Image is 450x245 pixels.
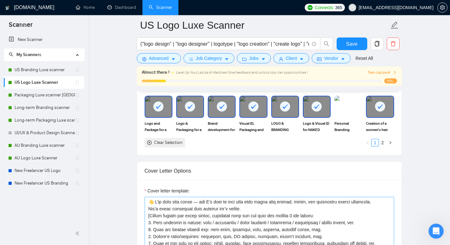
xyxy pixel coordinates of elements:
[22,98,36,105] div: Mariia
[15,177,75,190] a: New Freelancer US Branding
[22,28,36,35] div: Mariia
[4,127,84,139] li: UI/UX & Product Design Scanner
[7,69,20,81] img: Profile image for Mariia
[286,55,297,62] span: Client
[75,80,80,85] span: holder
[145,187,190,194] label: Cover letter template:
[9,52,41,57] span: My Scanners
[9,33,79,46] a: New Scanner
[366,120,394,133] span: Creation of a women's hair care brand The [PERSON_NAME]
[308,5,313,10] img: upwork-logo.png
[9,52,13,57] span: search
[176,120,204,133] span: Logo & Packaging for a jewelry brand
[4,164,84,177] li: New Freelancer US Logo
[37,145,69,151] div: • 1 нед. назад
[315,4,334,11] span: Connects:
[379,139,387,146] li: 2
[249,55,259,62] span: Jobs
[273,53,309,63] button: userClientcaret-down
[75,230,81,236] span: double-left
[15,152,75,164] a: AU Logo Luxe Scanner
[15,139,75,152] a: AU Branding Luxe scanner
[4,101,84,114] li: Long-term Branding scanner
[15,76,75,89] a: US Logo Luxe Scanner
[239,120,267,133] span: Visual ID, Packaging and BrandBook for G&Н Bаby® brand
[4,114,84,127] li: Long-term Packaging Luxe scanner
[7,22,20,35] img: Profile image for Mariia
[364,139,371,146] button: left
[15,89,75,101] a: Packaging Luxe scanner [GEOGRAPHIC_DATA]
[176,70,308,75] span: Level Up Your Laziza AI Matches! Give feedback and unlock top-tier opportunities !
[5,3,10,13] img: logo
[279,57,283,61] span: user
[96,203,115,207] span: Помощь
[437,3,447,13] button: setting
[387,41,399,47] span: delete
[75,118,80,123] span: holder
[25,168,102,180] button: Отправить сообщение
[145,120,172,133] span: Logo and Package for a healthy food project Omega Tree
[299,57,304,61] span: caret-down
[393,71,397,74] span: right
[75,93,80,98] span: holder
[379,139,386,146] a: 2
[16,52,41,57] span: My Scanners
[371,41,383,47] span: copy
[145,162,394,180] div: Cover Letter Options
[271,120,299,133] span: LOGO & BRANDING Concept for premium glass jewelry brand
[15,101,75,114] a: Long-term Branding scanner
[75,105,80,110] span: holder
[346,40,357,48] span: Save
[388,141,392,145] span: right
[371,139,379,146] li: 1
[368,70,397,76] button: Train Laziza AI
[242,57,247,61] span: folder
[37,52,67,58] div: • 2 дн. назад
[147,140,152,145] span: close-circle
[356,55,373,62] a: Reset All
[225,57,229,61] span: caret-down
[324,55,338,62] span: Vendor
[37,98,67,105] div: • 6 дн. назад
[320,37,333,50] button: search
[387,139,394,146] button: right
[364,139,371,146] li: Previous Page
[137,53,181,63] button: settingAdvancedcaret-down
[312,42,316,46] span: info-circle
[7,92,20,105] img: Profile image for Mariia
[341,57,345,61] span: caret-down
[15,164,75,177] a: New Freelancer US Logo
[366,141,369,145] span: left
[7,162,20,174] img: Profile image for Mariia
[75,130,80,135] span: holder
[437,5,447,10] a: setting
[4,64,84,76] li: US Branding Luxe scanner
[37,28,67,35] div: • 1 дн. назад
[75,67,80,72] span: holder
[42,187,84,212] button: Чат
[140,17,389,33] input: Scanner name...
[387,139,394,146] li: Next Page
[7,185,20,198] img: Profile image for Mariia
[7,45,20,58] img: Profile image for Mariia
[337,37,367,50] button: Save
[4,89,84,101] li: Packaging Luxe scanner USA
[7,115,20,128] img: Profile image for Mariia
[59,203,68,207] span: Чат
[189,57,193,61] span: bars
[141,40,309,48] input: Search Freelance Jobs...
[4,152,84,164] li: AU Logo Luxe Scanner
[334,120,362,133] span: Personal Branding
[75,156,80,161] span: holder
[107,5,136,10] a: dashboardDashboard
[22,122,36,128] div: Mariia
[149,5,172,10] a: searchScanner
[142,69,170,76] span: Almost there !
[37,75,67,82] div: • 4 дн. назад
[76,5,95,10] a: homeHome
[11,203,30,207] span: Главная
[317,57,321,61] span: idcard
[149,55,169,62] span: Advanced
